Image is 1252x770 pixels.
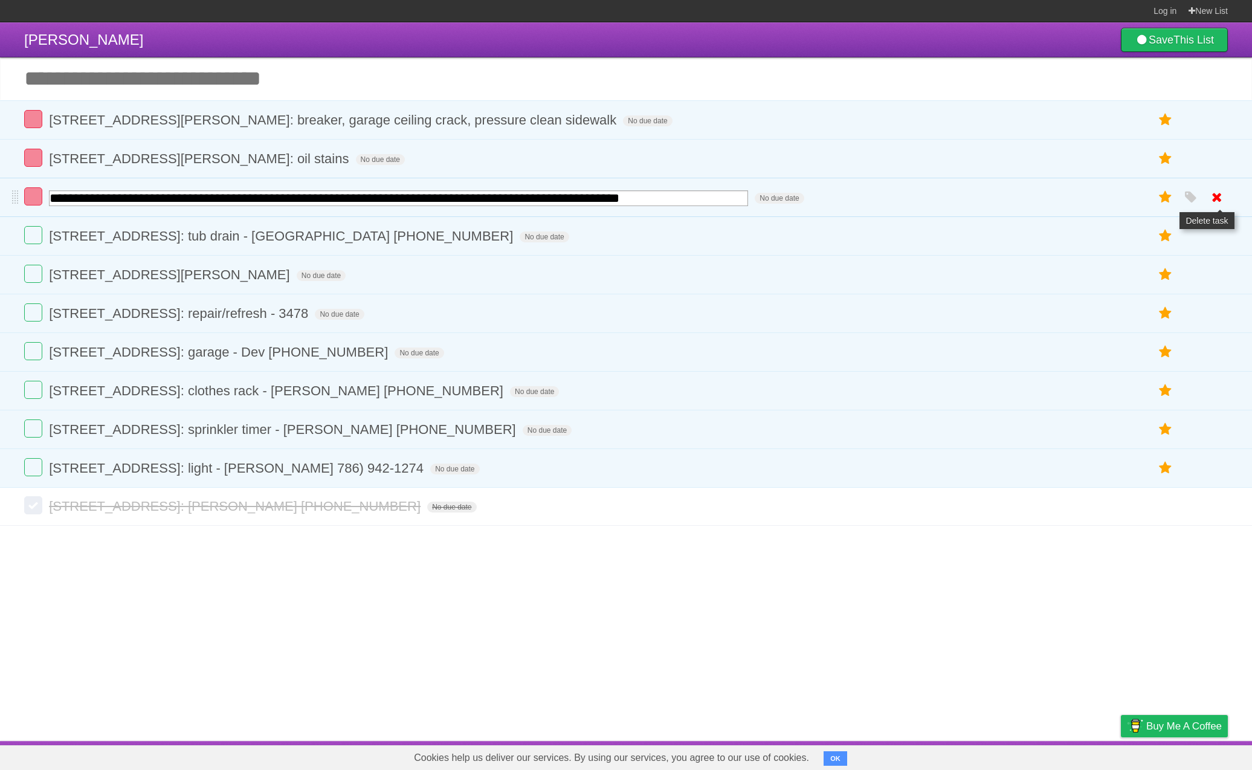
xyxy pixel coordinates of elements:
[430,464,479,474] span: No due date
[1154,381,1177,401] label: Star task
[49,228,516,244] span: [STREET_ADDRESS]: tub drain - [GEOGRAPHIC_DATA] [PHONE_NUMBER]
[520,231,569,242] span: No due date
[49,151,352,166] span: [STREET_ADDRESS][PERSON_NAME]: oil stains
[24,381,42,399] label: Done
[510,386,559,397] span: No due date
[24,496,42,514] label: Done
[24,265,42,283] label: Done
[49,499,424,514] span: [STREET_ADDRESS]: [PERSON_NAME] [PHONE_NUMBER]
[427,502,476,513] span: No due date
[1152,744,1228,767] a: Suggest a feature
[960,744,986,767] a: About
[24,419,42,438] label: Done
[1154,226,1177,246] label: Star task
[24,187,42,205] label: Done
[1121,28,1228,52] a: SaveThis List
[1154,149,1177,169] label: Star task
[356,154,405,165] span: No due date
[24,303,42,322] label: Done
[1121,715,1228,737] a: Buy me a coffee
[1064,744,1091,767] a: Terms
[24,458,42,476] label: Done
[24,110,42,128] label: Done
[49,112,619,128] span: [STREET_ADDRESS][PERSON_NAME]: breaker, garage ceiling crack, pressure clean sidewalk
[623,115,672,126] span: No due date
[1000,744,1049,767] a: Developers
[49,383,506,398] span: [STREET_ADDRESS]: clothes rack - [PERSON_NAME] [PHONE_NUMBER]
[1173,34,1214,46] b: This List
[824,751,847,766] button: OK
[49,267,293,282] span: [STREET_ADDRESS][PERSON_NAME]
[395,348,444,358] span: No due date
[1105,744,1137,767] a: Privacy
[523,425,572,436] span: No due date
[1154,342,1177,362] label: Star task
[1146,716,1222,737] span: Buy me a coffee
[24,149,42,167] label: Done
[24,31,143,48] span: [PERSON_NAME]
[24,342,42,360] label: Done
[24,226,42,244] label: Done
[49,306,311,321] span: [STREET_ADDRESS]: repair/refresh - 3478
[1154,265,1177,285] label: Star task
[1154,458,1177,478] label: Star task
[755,193,804,204] span: No due date
[1154,187,1177,207] label: Star task
[1154,110,1177,130] label: Star task
[49,345,391,360] span: [STREET_ADDRESS]: garage - Dev [PHONE_NUMBER]
[49,461,427,476] span: [STREET_ADDRESS]: light - [PERSON_NAME] 786) 942-1274
[297,270,346,281] span: No due date
[49,422,519,437] span: [STREET_ADDRESS]: sprinkler timer - [PERSON_NAME] [PHONE_NUMBER]
[1154,419,1177,439] label: Star task
[315,309,364,320] span: No due date
[402,746,821,770] span: Cookies help us deliver our services. By using our services, you agree to our use of cookies.
[1127,716,1143,736] img: Buy me a coffee
[1154,303,1177,323] label: Star task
